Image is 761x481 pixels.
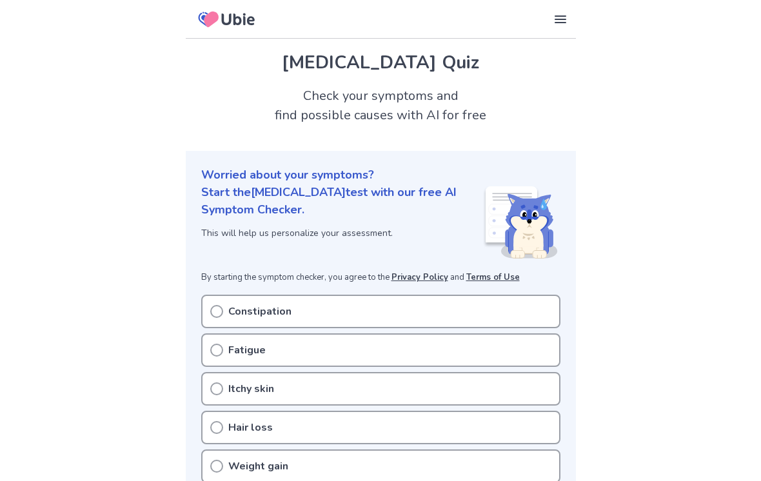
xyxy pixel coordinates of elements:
a: Privacy Policy [391,271,448,283]
p: By starting the symptom checker, you agree to the and [201,271,560,284]
p: Worried about your symptoms? [201,166,560,184]
h2: Check your symptoms and find possible causes with AI for free [186,86,576,125]
h1: [MEDICAL_DATA] Quiz [201,49,560,76]
p: Start the [MEDICAL_DATA] test with our free AI Symptom Checker. [201,184,483,219]
a: Terms of Use [466,271,520,283]
p: Fatigue [228,342,266,358]
p: Constipation [228,304,292,319]
p: Itchy skin [228,381,274,397]
p: This will help us personalize your assessment. [201,226,483,240]
img: Shiba [483,186,558,259]
p: Weight gain [228,458,288,474]
p: Hair loss [228,420,273,435]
